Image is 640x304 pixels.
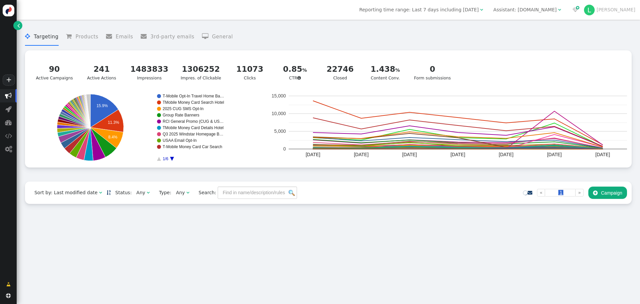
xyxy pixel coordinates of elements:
span:  [6,281,11,288]
text: 5,000 [274,128,286,134]
span:  [6,293,11,298]
text: 1/6 [163,157,168,161]
span:  [106,33,116,39]
div: Sort by: Last modified date [34,189,97,196]
a: 1306252Impres. of Clickable [177,59,225,85]
text: [DATE] [595,152,610,157]
img: logo-icon.svg [3,5,14,16]
text: 10,000 [272,111,286,116]
div: Form submissions [414,63,451,81]
li: Targeting [25,28,58,46]
text: 8.4% [108,135,118,139]
a:  [528,190,532,195]
text: [DATE] [450,152,465,157]
text: Group Rate Banners [163,113,199,117]
span:  [147,190,150,195]
div: Active Campaigns [36,63,73,81]
div: 1306252 [181,63,221,75]
span: Reporting time range: Last 7 days including [DATE] [359,7,479,12]
div: Active Actions [85,63,118,81]
div: 90 [36,63,73,75]
span:  [66,33,75,39]
div: 1.438 [369,63,402,75]
div: Any [136,189,145,196]
div: 1483833 [130,63,168,75]
text: [DATE] [306,152,320,157]
li: General [202,28,233,46]
text: TMobile Money Card Details Hotel [163,125,224,130]
text: TMobile Money Card Search Hotel [163,100,224,105]
div: 0 [414,63,451,75]
a: + [3,74,15,86]
span:  [593,190,598,196]
div: Assistant: [DOMAIN_NAME] [493,6,557,13]
li: 3rd-party emails [141,28,194,46]
text: USAA Email Opt-In [163,138,197,143]
span:  [17,22,20,29]
li: Emails [106,28,133,46]
div: 241 [85,63,118,75]
span:  [5,106,12,112]
div: Impres. of Clickable [181,63,221,81]
text: T-Mobile Money Card Car Search [163,144,222,149]
a: 1.438Content Conv. [365,59,406,85]
a: L[PERSON_NAME] [584,7,635,12]
input: Find in name/description/rules [218,187,297,199]
a: « [537,189,545,197]
text: Q3 2025 Windstar Homepage B… [163,132,223,136]
span:  [141,33,150,39]
div: CTR [279,63,312,81]
div: 22746 [324,63,357,75]
text: 2025 CUG SMS Opt-In [163,106,204,111]
button: Campaign [588,187,627,199]
div: Closed [324,63,357,81]
span:  [480,7,483,12]
text: T-Mobile Opt-In Travel Home Ba… [163,94,224,98]
li: Products [66,28,98,46]
div: Impressions [130,63,168,81]
text: [DATE] [547,152,562,157]
a:  [107,190,111,195]
span:  [5,146,12,153]
span:  [573,7,578,12]
span:  [5,92,12,99]
span:  [558,7,561,12]
svg: A chart. [30,94,269,161]
span:  [5,119,12,126]
a: 241Active Actions [81,59,122,85]
div: Clicks [233,63,266,81]
span:  [297,76,301,80]
a:  [13,21,22,30]
a:  [2,278,15,290]
div: L [584,5,595,15]
text: RCI General Promo (CUG & US… [163,119,224,124]
span:  [202,33,212,39]
img: icon_search.png [289,190,295,196]
a: 90Active Campaigns [32,59,77,85]
span:  [5,132,12,139]
span: Sorted in descending order [107,190,111,195]
div: 11073 [233,63,266,75]
a: 1483833Impressions [126,59,173,85]
span: 1 [558,190,563,195]
a: 0Form submissions [410,59,455,85]
a: 0.85CTR [274,59,315,85]
text: [DATE] [354,152,369,157]
span:  [25,33,34,39]
span:  [186,190,189,195]
div: Any [176,189,185,196]
span:  [99,190,102,195]
text: 0 [283,146,286,151]
text: [DATE] [402,152,417,157]
span: Status: [111,189,132,196]
div: 0.85 [279,63,312,75]
text: 15,000 [272,93,286,98]
div: Content Conv. [369,63,402,81]
span: Type: [154,189,171,196]
a: » [575,189,584,197]
svg: A chart. [269,94,627,161]
text: 11.3% [108,120,119,125]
